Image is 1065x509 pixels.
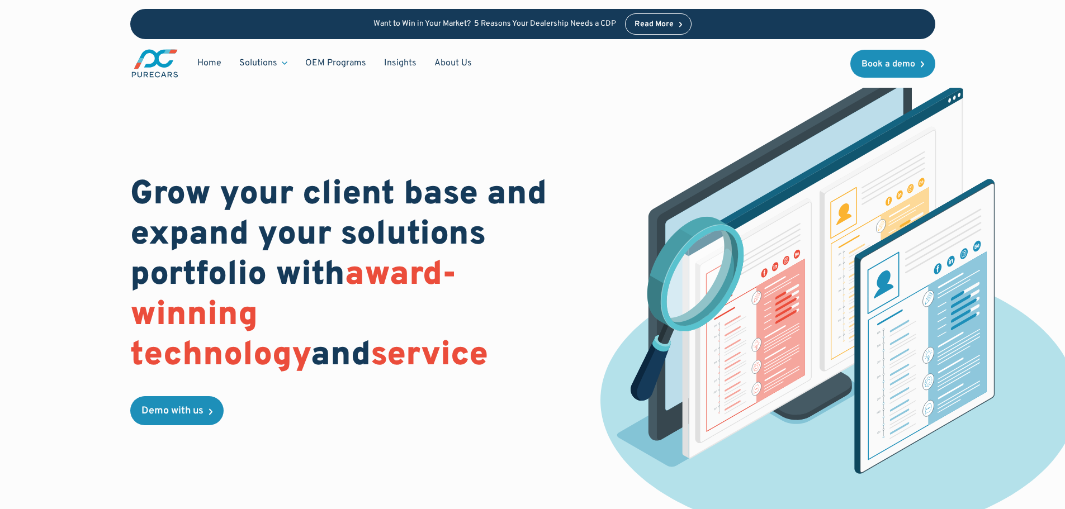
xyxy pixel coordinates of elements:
div: Solutions [239,57,277,69]
a: OEM Programs [296,53,375,74]
div: Demo with us [141,406,203,416]
a: Read More [625,13,692,35]
div: Book a demo [862,60,915,69]
p: Want to Win in Your Market? 5 Reasons Your Dealership Needs a CDP [373,20,616,29]
a: About Us [425,53,481,74]
a: Book a demo [850,50,935,78]
a: Home [188,53,230,74]
a: main [130,48,179,79]
div: Solutions [230,53,296,74]
img: purecars logo [130,48,179,79]
span: service [371,335,488,377]
h1: Grow your client base and expand your solutions portfolio with and [130,175,565,376]
div: Read More [635,21,674,28]
a: Insights [375,53,425,74]
a: Demo with us [130,396,224,425]
span: award-winning technology [130,254,457,377]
